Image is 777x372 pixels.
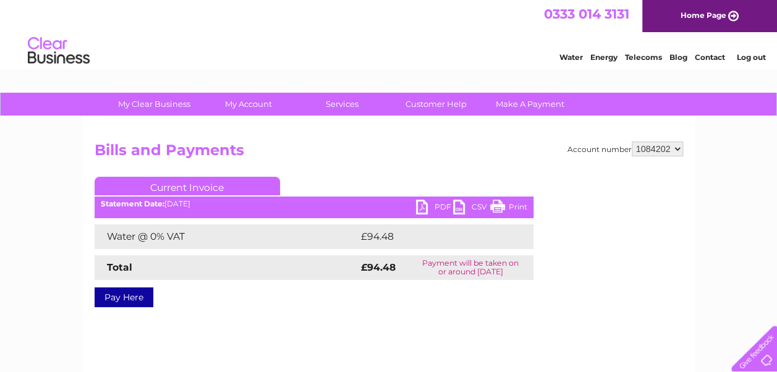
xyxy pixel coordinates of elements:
[361,261,396,273] strong: £94.48
[479,93,581,116] a: Make A Payment
[544,6,629,22] a: 0333 014 3131
[101,199,164,208] b: Statement Date:
[490,200,527,218] a: Print
[625,53,662,62] a: Telecoms
[95,142,683,165] h2: Bills and Payments
[97,7,681,60] div: Clear Business is a trading name of Verastar Limited (registered in [GEOGRAPHIC_DATA] No. 3667643...
[669,53,687,62] a: Blog
[291,93,393,116] a: Services
[95,200,533,208] div: [DATE]
[358,224,509,249] td: £94.48
[559,53,583,62] a: Water
[453,200,490,218] a: CSV
[95,287,153,307] a: Pay Here
[107,261,132,273] strong: Total
[567,142,683,156] div: Account number
[416,200,453,218] a: PDF
[407,255,533,280] td: Payment will be taken on or around [DATE]
[27,32,90,70] img: logo.png
[95,224,358,249] td: Water @ 0% VAT
[590,53,618,62] a: Energy
[95,177,280,195] a: Current Invoice
[197,93,299,116] a: My Account
[385,93,487,116] a: Customer Help
[736,53,765,62] a: Log out
[103,93,205,116] a: My Clear Business
[695,53,725,62] a: Contact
